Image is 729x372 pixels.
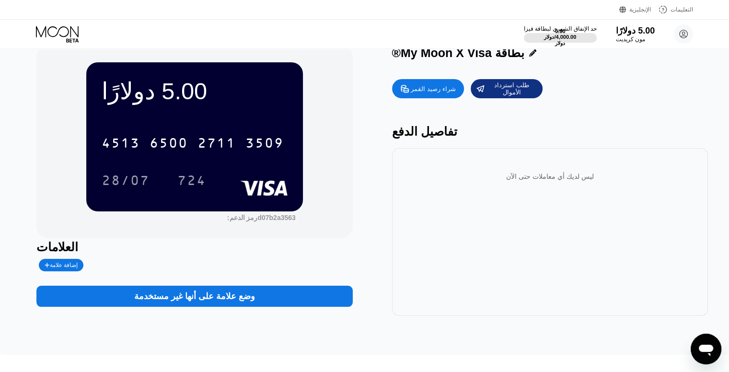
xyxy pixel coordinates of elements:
font: 4513 [102,137,140,152]
font: 3509 [245,137,284,152]
div: الإنجليزية [619,5,648,14]
font: إضافة علامة [50,262,78,268]
div: 28/07 [94,168,157,192]
div: شراء رصيد القمر [392,79,464,98]
div: 724 [170,168,213,192]
font: / [554,34,555,40]
div: وضع علامة على أنها غير مستخدمة [36,276,352,307]
font: طلب استرداد الأموال [494,81,531,96]
font: 6500 [150,137,188,152]
font: شراء رصيد القمر [411,85,455,93]
font: ليس لديك أي معاملات حتى الآن [506,173,593,180]
iframe: تحرير زر النافذة للمراسلة [691,334,721,364]
font: 0.00 دولار [544,28,567,40]
div: حد الإنفاق الشهري لبطاقة فيزا0.00 دولار/4,000.00 دولار [524,25,597,43]
div: 4513650027113509 [96,131,289,155]
div: إضافة علامة [39,259,83,271]
font: 5.00 دولارًا [102,78,207,104]
font: حد الإنفاق الشهري لبطاقة فيزا [524,25,597,32]
div: طلب استرداد الأموال [471,79,543,98]
font: مون كريديت [616,36,645,43]
div: رمز الدعم:d07b2a3563 [227,214,296,221]
font: رمز الدعم: [227,214,258,221]
font: التعليمات [671,6,693,13]
div: 5.00 دولارًامون كريديت [616,25,655,43]
font: تفاصيل الدفع [392,125,457,138]
font: 28/07 [102,174,150,189]
font: العلامات [36,240,78,254]
font: d07b2a3563 [257,214,295,221]
font: 2711 [197,137,236,152]
font: 5.00 دولارًا [616,26,655,35]
font: بطاقة My Moon X Visa® [392,46,524,59]
font: الإنجليزية [629,6,651,13]
font: 724 [177,174,206,189]
font: وضع علامة على أنها غير مستخدمة [134,291,255,301]
div: التعليمات [648,5,693,14]
font: 4,000.00 دولار [555,34,578,46]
